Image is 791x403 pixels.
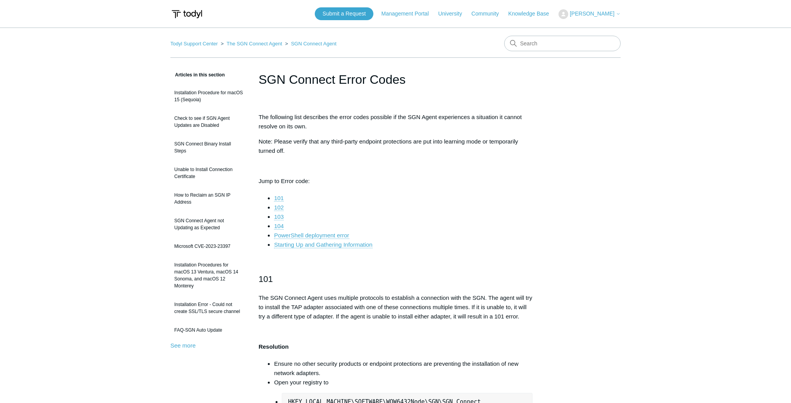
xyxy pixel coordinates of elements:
a: PowerShell deployment error [274,232,349,239]
a: 101 [274,195,284,202]
a: 102 [274,204,284,211]
img: Todyl Support Center Help Center home page [170,7,203,21]
a: Installation Procedure for macOS 15 (Sequoia) [170,85,247,107]
li: The SGN Connect Agent [219,41,284,47]
a: How to Reclaim an SGN IP Address [170,188,247,209]
p: Note: Please verify that any third-party endpoint protections are put into learning mode or tempo... [258,137,533,156]
li: Ensure no other security products or endpoint protections are preventing the installation of new ... [274,359,533,378]
li: Todyl Support Center [170,41,219,47]
a: Installation Error - Could not create SSL/TLS secure channel [170,297,247,319]
a: Knowledge Base [508,10,557,18]
a: Community [472,10,507,18]
a: See more [170,342,196,349]
input: Search [504,36,621,51]
a: The SGN Connect Agent [227,41,282,47]
p: The SGN Connect Agent uses multiple protocols to establish a connection with the SGN. The agent w... [258,293,533,321]
p: The following list describes the error codes possible if the SGN Agent experiences a situation it... [258,112,533,131]
a: Management Portal [382,10,437,18]
a: Unable to Install Connection Certificate [170,162,247,184]
a: Todyl Support Center [170,41,218,47]
a: Starting Up and Gathering Information [274,241,372,248]
a: Check to see if SGN Agent Updates are Disabled [170,111,247,133]
a: Microsoft CVE-2023-23397 [170,239,247,254]
strong: Resolution [258,343,289,350]
a: 104 [274,223,284,230]
button: [PERSON_NAME] [559,9,621,19]
a: Submit a Request [315,7,373,20]
span: Articles in this section [170,72,225,78]
a: University [438,10,470,18]
a: 103 [274,213,284,220]
a: Installation Procedures for macOS 13 Ventura, macOS 14 Sonoma, and macOS 12 Monterey [170,258,247,293]
h1: SGN Connect Error Codes [258,70,533,89]
a: SGN Connect Agent not Updating as Expected [170,213,247,235]
a: SGN Connect Agent [291,41,337,47]
a: FAQ-SGN Auto Update [170,323,247,337]
h2: 101 [258,272,533,286]
span: [PERSON_NAME] [570,10,614,17]
p: Jump to Error code: [258,176,533,186]
li: SGN Connect Agent [283,41,336,47]
a: SGN Connect Binary Install Steps [170,137,247,158]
